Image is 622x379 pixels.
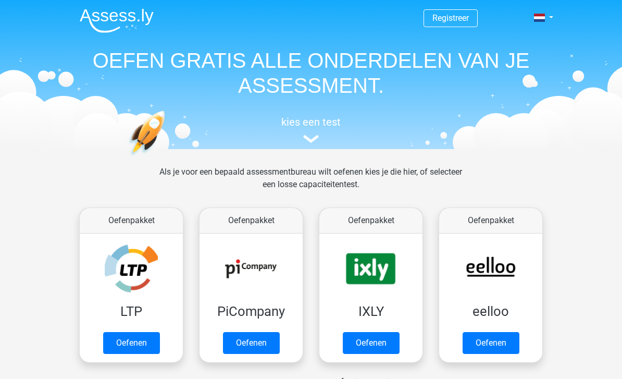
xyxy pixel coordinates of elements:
img: oefenen [129,111,205,205]
img: Assessly [80,8,154,33]
a: kies een test [71,116,551,143]
h1: OEFEN GRATIS ALLE ONDERDELEN VAN JE ASSESSMENT. [71,48,551,98]
div: Als je voor een bepaald assessmentbureau wilt oefenen kies je die hier, of selecteer een losse ca... [151,166,470,203]
a: Oefenen [343,332,400,354]
h5: kies een test [71,116,551,128]
img: assessment [303,135,319,143]
a: Registreer [432,13,469,23]
a: Oefenen [463,332,519,354]
a: Oefenen [103,332,160,354]
a: Oefenen [223,332,280,354]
